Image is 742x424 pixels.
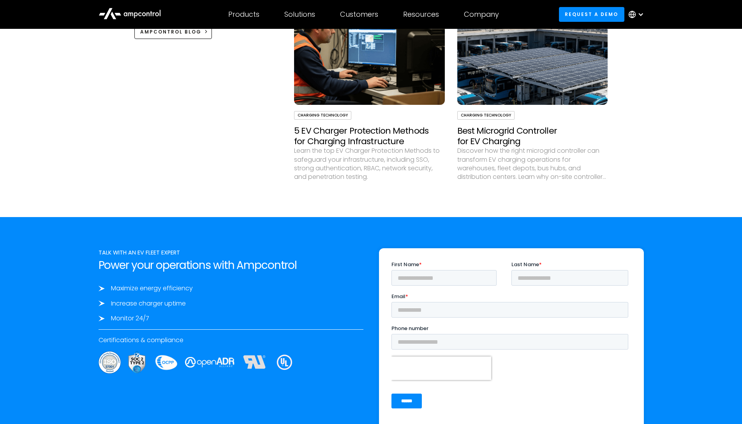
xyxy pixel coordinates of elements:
div: Company [464,10,499,19]
div: Customers [340,10,378,19]
div: Products [228,10,259,19]
h3: 5 EV Charger Protection Methods for Charging Infrastructure [294,126,445,147]
div: Solutions [284,10,315,19]
div: TALK WITH AN EV FLEET EXPERT [99,248,363,257]
div: Resources [403,10,439,19]
div: Certifications & compliance [99,336,363,344]
iframe: Form 0 [391,261,631,415]
div: Charging Technology [294,111,351,120]
div: Ampcontrol Blog [140,28,201,35]
h2: Power your operations with Ampcontrol [99,259,363,272]
p: Learn the top EV Charger Protection Methods to safeguard your infrastructure, including SSO, stro... [294,147,445,182]
a: Ampcontrol Blog [134,25,212,39]
div: Increase charger uptime [111,299,186,308]
h3: Best Microgrid Controller for EV Charging [457,126,608,147]
div: Monitor 24/7 [111,314,149,323]
div: Maximize energy efficiency [111,284,193,293]
p: Discover how the right microgrid controller can transform EV charging operations for warehouses, ... [457,147,608,182]
a: Request a demo [559,7,624,21]
div: Charging Technology [457,111,515,120]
